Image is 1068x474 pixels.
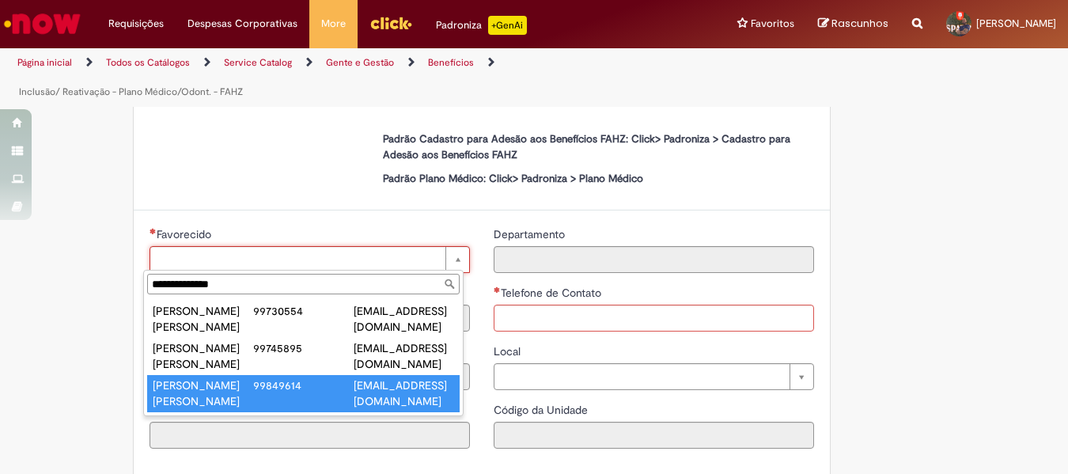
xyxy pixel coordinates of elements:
div: [PERSON_NAME] [PERSON_NAME] [153,340,253,372]
div: [PERSON_NAME] [PERSON_NAME] [153,377,253,409]
div: [EMAIL_ADDRESS][DOMAIN_NAME] [354,340,454,372]
div: [PERSON_NAME] [PERSON_NAME] [153,303,253,335]
div: 99745895 [253,340,354,356]
div: [EMAIL_ADDRESS][DOMAIN_NAME] [354,303,454,335]
div: 99849614 [253,377,354,393]
div: 99730554 [253,303,354,319]
ul: Favorecido [144,298,463,415]
div: [EMAIL_ADDRESS][DOMAIN_NAME] [354,377,454,409]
